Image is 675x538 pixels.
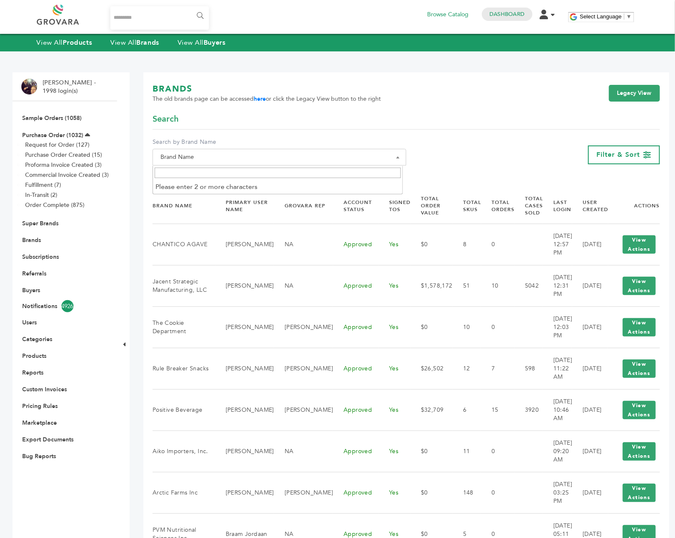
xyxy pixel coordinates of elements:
td: [DATE] 03:25 PM [543,472,572,513]
button: View Actions [623,235,655,254]
td: $26,502 [410,348,453,389]
a: Bug Reports [22,452,56,460]
li: [PERSON_NAME] - 1998 login(s) [43,79,98,95]
td: 598 [515,348,543,389]
td: 12 [453,348,481,389]
td: $0 [410,431,453,472]
td: [PERSON_NAME] [215,224,274,265]
td: 148 [453,472,481,513]
a: View AllBuyers [178,38,226,47]
td: [DATE] [572,389,608,431]
span: ▼ [627,13,632,20]
td: Yes [379,224,410,265]
button: View Actions [623,484,655,502]
td: [PERSON_NAME] [274,389,333,431]
td: [DATE] 12:31 PM [543,265,572,306]
a: Dashboard [489,10,525,18]
td: [DATE] [572,306,608,348]
td: 15 [481,389,515,431]
td: [PERSON_NAME] [215,472,274,513]
td: Yes [379,306,410,348]
td: [PERSON_NAME] [215,265,274,306]
th: Total Cases Sold [515,188,543,224]
a: View AllProducts [37,38,92,47]
td: 10 [453,306,481,348]
a: Referrals [22,270,46,278]
td: [DATE] 09:20 AM [543,431,572,472]
td: CHANTICO AGAVE [153,224,215,265]
td: 8 [453,224,481,265]
th: Actions [608,188,660,224]
label: Search by Brand Name [153,138,406,146]
td: 11 [453,431,481,472]
a: Fulfillment (7) [25,181,61,189]
td: Arctic Farms Inc [153,472,215,513]
td: The Cookie Department [153,306,215,348]
td: Jacent Strategic Manufacturing, LLC [153,265,215,306]
td: 5042 [515,265,543,306]
td: 51 [453,265,481,306]
td: Approved [333,265,379,306]
td: [DATE] [572,431,608,472]
a: Sample Orders (1058) [22,114,82,122]
a: Notifications4926 [22,300,107,312]
td: $0 [410,224,453,265]
th: Signed TOS [379,188,410,224]
td: [PERSON_NAME] [215,389,274,431]
span: Brand Name [157,151,402,163]
button: View Actions [623,401,655,419]
a: Products [22,352,46,360]
th: Grovara Rep [274,188,333,224]
td: $0 [410,472,453,513]
td: [PERSON_NAME] [215,348,274,389]
th: Total Order Value [410,188,453,224]
td: [DATE] [572,265,608,306]
a: Users [22,319,37,326]
a: Pricing Rules [22,402,58,410]
a: In-Transit (2) [25,191,57,199]
th: Total SKUs [453,188,481,224]
button: View Actions [623,442,655,461]
strong: Buyers [204,38,225,47]
a: Order Complete (875) [25,201,84,209]
button: View Actions [623,318,655,337]
a: Custom Invoices [22,385,67,393]
input: Search [155,168,401,178]
td: [PERSON_NAME] [274,472,333,513]
span: Brand Name [153,149,406,166]
td: [PERSON_NAME] [274,348,333,389]
td: [DATE] [572,224,608,265]
td: Aiko Importers, Inc. [153,431,215,472]
a: Brands [22,236,41,244]
th: User Created [572,188,608,224]
li: Please enter 2 or more characters [153,180,402,194]
td: [DATE] [572,472,608,513]
span: Filter & Sort [596,150,640,159]
a: Subscriptions [22,253,59,261]
a: Request for Order (127) [25,141,89,149]
a: Select Language​ [580,13,632,20]
a: Purchase Order (1032) [22,131,83,139]
td: NA [274,431,333,472]
span: Search [153,113,178,125]
td: Yes [379,472,410,513]
span: The old brands page can be accessed or click the Legacy View button to the right [153,95,381,103]
td: 7 [481,348,515,389]
a: here [254,95,266,103]
td: [DATE] [572,348,608,389]
td: [PERSON_NAME] [215,431,274,472]
a: Categories [22,335,52,343]
a: Commercial Invoice Created (3) [25,171,109,179]
td: 0 [481,306,515,348]
a: Super Brands [22,219,59,227]
strong: Brands [136,38,159,47]
input: Search... [110,6,209,30]
td: 6 [453,389,481,431]
td: [DATE] 12:03 PM [543,306,572,348]
td: Yes [379,389,410,431]
td: 3920 [515,389,543,431]
th: Total Orders [481,188,515,224]
td: [PERSON_NAME] [274,306,333,348]
td: Approved [333,348,379,389]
